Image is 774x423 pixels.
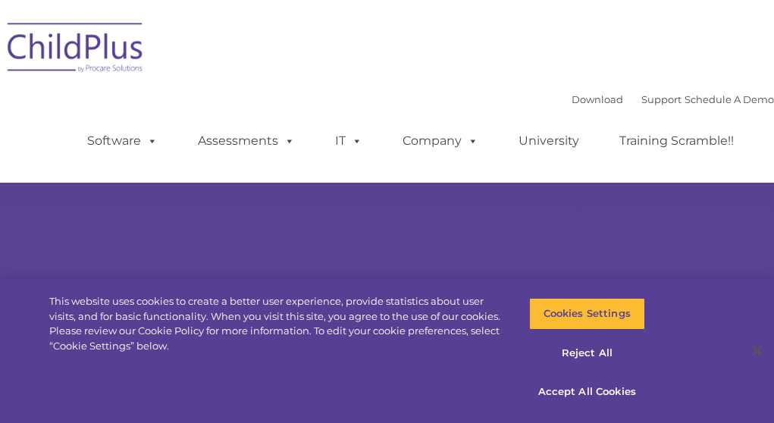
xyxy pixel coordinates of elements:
[529,337,645,369] button: Reject All
[641,93,682,105] a: Support
[320,126,378,156] a: IT
[572,93,623,105] a: Download
[387,126,494,156] a: Company
[183,126,310,156] a: Assessments
[49,294,506,353] div: This website uses cookies to create a better user experience, provide statistics about user visit...
[685,93,774,105] a: Schedule A Demo
[529,298,645,330] button: Cookies Settings
[503,126,594,156] a: University
[604,126,749,156] a: Training Scramble!!
[529,376,645,408] button: Accept All Cookies
[572,93,774,105] font: |
[741,334,774,368] button: Close
[72,126,173,156] a: Software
